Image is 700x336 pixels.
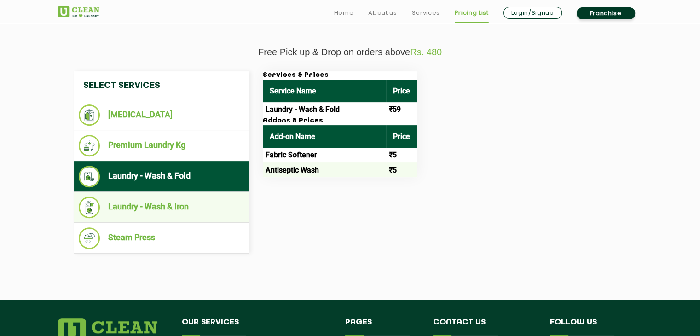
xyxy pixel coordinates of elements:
h4: Select Services [74,71,249,100]
li: Laundry - Wash & Fold [79,166,244,187]
img: Laundry - Wash & Fold [79,166,100,187]
th: Service Name [263,80,386,102]
h4: Our Services [182,318,332,336]
a: Pricing List [455,7,489,18]
a: Home [334,7,354,18]
a: Franchise [577,7,635,19]
p: Free Pick up & Drop on orders above [58,47,642,58]
td: ₹59 [386,102,417,117]
img: Premium Laundry Kg [79,135,100,156]
h4: Contact us [433,318,536,336]
li: Steam Press [79,227,244,249]
img: Dry Cleaning [79,104,100,126]
td: Antiseptic Wash [263,162,386,177]
td: Fabric Softener [263,148,386,162]
a: Login/Signup [503,7,562,19]
a: Services [411,7,440,18]
h3: Addons & Prices [263,117,417,125]
th: Price [386,80,417,102]
img: Steam Press [79,227,100,249]
a: About us [368,7,397,18]
h4: Pages [345,318,419,336]
h4: Follow us [550,318,631,336]
li: Premium Laundry Kg [79,135,244,156]
td: ₹5 [386,162,417,177]
th: Price [386,125,417,148]
img: Laundry - Wash & Iron [79,197,100,218]
td: ₹5 [386,148,417,162]
li: Laundry - Wash & Iron [79,197,244,218]
h3: Services & Prices [263,71,417,80]
span: Rs. 480 [410,47,442,57]
th: Add-on Name [263,125,386,148]
li: [MEDICAL_DATA] [79,104,244,126]
td: Laundry - Wash & Fold [263,102,386,117]
img: UClean Laundry and Dry Cleaning [58,6,99,17]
